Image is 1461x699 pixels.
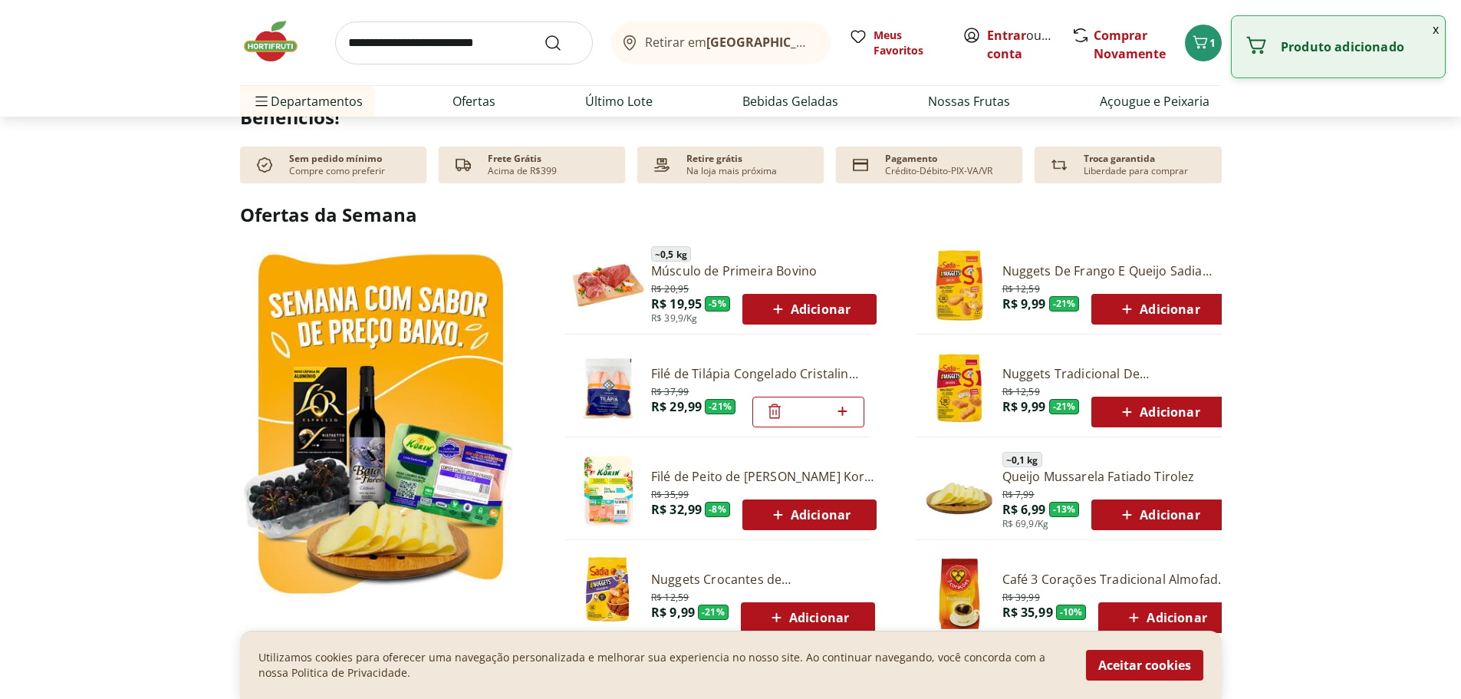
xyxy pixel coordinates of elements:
[1084,153,1155,165] p: Troca garantida
[571,249,645,322] img: Músculo de Primeira Bovino
[1086,650,1203,681] button: Aceitar cookies
[742,92,838,110] a: Bebidas Geladas
[1002,365,1226,382] a: Nuggets Tradicional De [PERSON_NAME] - 300G
[240,18,317,64] img: Hortifruti
[686,153,742,165] p: Retire grátis
[1091,397,1226,427] button: Adicionar
[335,21,593,64] input: search
[923,557,996,631] img: Café Três Corações Tradicional Almofada 500g
[651,486,689,501] span: R$ 35,99
[705,399,735,414] span: - 21 %
[240,240,520,614] img: Ver todos
[651,365,864,382] a: Filé de Tilápia Congelado Cristalina 400g
[705,296,730,312] span: - 5 %
[706,34,965,51] b: [GEOGRAPHIC_DATA]/[GEOGRAPHIC_DATA]
[987,26,1055,63] span: ou
[705,502,730,517] span: - 8 %
[571,557,645,631] img: Nuggets Crocantes de Frango Sadia 300g
[1117,506,1199,524] span: Adicionar
[571,454,645,528] img: Filé de Peito de Frango Congelado Korin 600g
[650,153,674,177] img: payment
[651,604,695,621] span: R$ 9,99
[1049,399,1080,414] span: - 21 %
[651,246,691,262] span: ~ 0,5 kg
[742,500,877,530] button: Adicionar
[923,249,996,322] img: Nuggets de Frango e Queijo Sadia 300g
[987,27,1071,62] a: Criar conta
[1209,35,1216,50] span: 1
[1002,468,1226,485] a: Queijo Mussarela Fatiado Tirolez
[651,383,689,398] span: R$ 37,99
[742,294,877,325] button: Adicionar
[258,650,1068,681] p: Utilizamos cookies para oferecer uma navegação personalizada e melhorar sua experiencia no nosso ...
[1426,16,1445,42] button: Fechar notificação
[585,92,653,110] a: Último Lote
[611,21,831,64] button: Retirar em[GEOGRAPHIC_DATA]/[GEOGRAPHIC_DATA]
[544,34,581,52] button: Submit Search
[651,501,702,518] span: R$ 32,99
[1124,608,1206,627] span: Adicionar
[571,351,645,425] img: Filé de Tilápia Congelado Cristalina 400g
[885,153,937,165] p: Pagamento
[451,153,475,177] img: truck
[252,83,271,120] button: Menu
[1047,153,1071,177] img: Devolução
[651,398,702,415] span: R$ 29,99
[928,92,1010,110] a: Nossas Frutas
[651,262,877,279] a: Músculo de Primeira Bovino
[1117,403,1199,421] span: Adicionar
[240,107,1222,128] h2: Benefícios!
[741,602,875,633] button: Adicionar
[1002,589,1040,604] span: R$ 39,99
[651,295,702,312] span: R$ 19,95
[768,300,851,318] span: Adicionar
[1091,500,1226,530] button: Adicionar
[289,153,382,165] p: Sem pedido mínimo
[1002,383,1040,398] span: R$ 12,59
[252,83,363,120] span: Departamentos
[1002,501,1046,518] span: R$ 6,99
[651,589,689,604] span: R$ 12,59
[1002,571,1233,588] a: Café 3 Corações Tradicional Almofada 500g
[1002,518,1049,530] span: R$ 69,9/Kg
[452,92,495,110] a: Ofertas
[1002,295,1046,312] span: R$ 9,99
[923,454,996,528] img: Principal
[849,28,944,58] a: Meus Favoritos
[488,153,541,165] p: Frete Grátis
[488,165,557,177] p: Acima de R$399
[240,202,1222,228] h2: Ofertas da Semana
[1002,486,1035,501] span: R$ 7,99
[651,468,877,485] a: Filé de Peito de [PERSON_NAME] Korin 600g
[1091,294,1226,325] button: Adicionar
[848,153,873,177] img: card
[768,506,851,524] span: Adicionar
[885,165,992,177] p: Crédito-Débito-PIX-VA/VR
[651,312,698,325] span: R$ 39,9/Kg
[1002,452,1042,467] span: ~ 0,1 kg
[698,605,729,620] span: - 21 %
[1281,39,1433,54] p: Produto adicionado
[686,165,777,177] p: Na loja mais próxima
[1002,398,1046,415] span: R$ 9,99
[1084,165,1188,177] p: Liberdade para comprar
[1098,602,1232,633] button: Adicionar
[1002,262,1226,279] a: Nuggets De Frango E Queijo Sadia 300G
[252,153,277,177] img: check
[1049,502,1080,517] span: - 13 %
[289,165,385,177] p: Compre como preferir
[1002,604,1053,621] span: R$ 35,99
[874,28,944,58] span: Meus Favoritos
[645,35,814,49] span: Retirar em
[651,280,689,295] span: R$ 20,95
[1049,296,1080,312] span: - 21 %
[1185,25,1222,61] button: Carrinho
[1100,92,1209,110] a: Açougue e Peixaria
[1117,300,1199,318] span: Adicionar
[987,27,1026,44] a: Entrar
[1002,280,1040,295] span: R$ 12,59
[651,571,875,588] a: Nuggets Crocantes de [PERSON_NAME] 300g
[1094,27,1166,62] a: Comprar Novamente
[1056,605,1087,620] span: - 10 %
[767,608,849,627] span: Adicionar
